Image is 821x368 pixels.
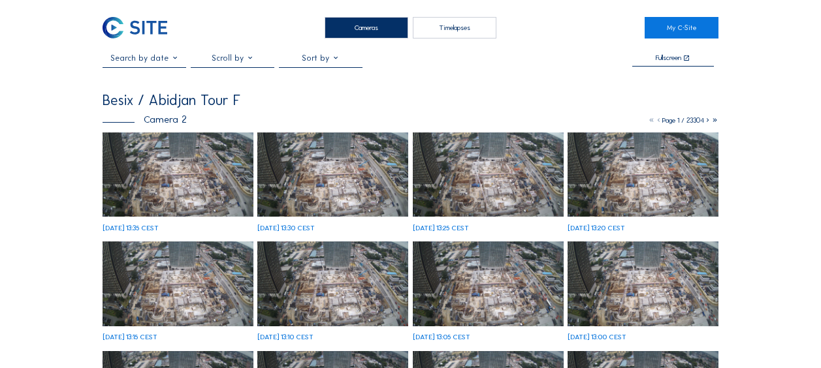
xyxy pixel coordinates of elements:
div: Timelapses [413,17,496,38]
img: image_53249392 [413,132,564,217]
img: image_53249277 [568,132,718,217]
span: Page 1 / 23304 [662,116,704,125]
div: [DATE] 13:25 CEST [413,224,469,232]
img: C-SITE Logo [103,17,167,38]
img: image_53248870 [413,241,564,326]
img: image_53249601 [103,132,253,217]
div: [DATE] 13:35 CEST [103,224,159,232]
div: [DATE] 13:20 CEST [568,224,625,232]
div: [DATE] 13:05 CEST [413,333,470,341]
div: Besix / Abidjan Tour F [103,93,240,108]
div: Camera 2 [103,114,187,124]
div: [DATE] 13:00 CEST [568,333,626,341]
div: Cameras [325,17,408,38]
div: [DATE] 13:30 CEST [257,224,315,232]
img: image_53249061 [103,241,253,326]
img: image_53248737 [568,241,718,326]
div: Fullscreen [656,54,681,62]
a: C-SITE Logo [103,17,176,38]
a: My C-Site [645,17,718,38]
img: image_53248979 [257,241,408,326]
input: Search by date 󰅀 [103,54,186,63]
div: [DATE] 13:10 CEST [257,333,314,341]
div: [DATE] 13:15 CEST [103,333,157,341]
img: image_53249479 [257,132,408,217]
